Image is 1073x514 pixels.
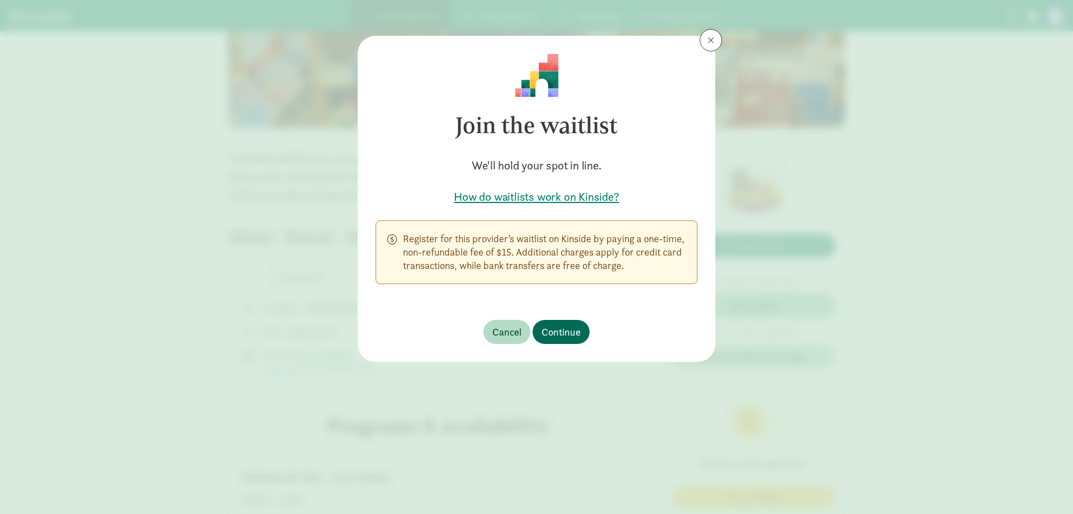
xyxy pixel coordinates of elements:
h5: We'll hold your spot in line. [376,158,697,173]
h3: Join the waitlist [376,97,697,153]
span: Cancel [492,324,521,339]
button: Cancel [483,320,530,344]
button: Continue [533,320,590,344]
span: Continue [542,324,581,339]
a: How do waitlists work on Kinside? [376,189,697,205]
p: Register for this provider’s waitlist on Kinside by paying a one-time, non-refundable fee of $15.... [403,232,686,272]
